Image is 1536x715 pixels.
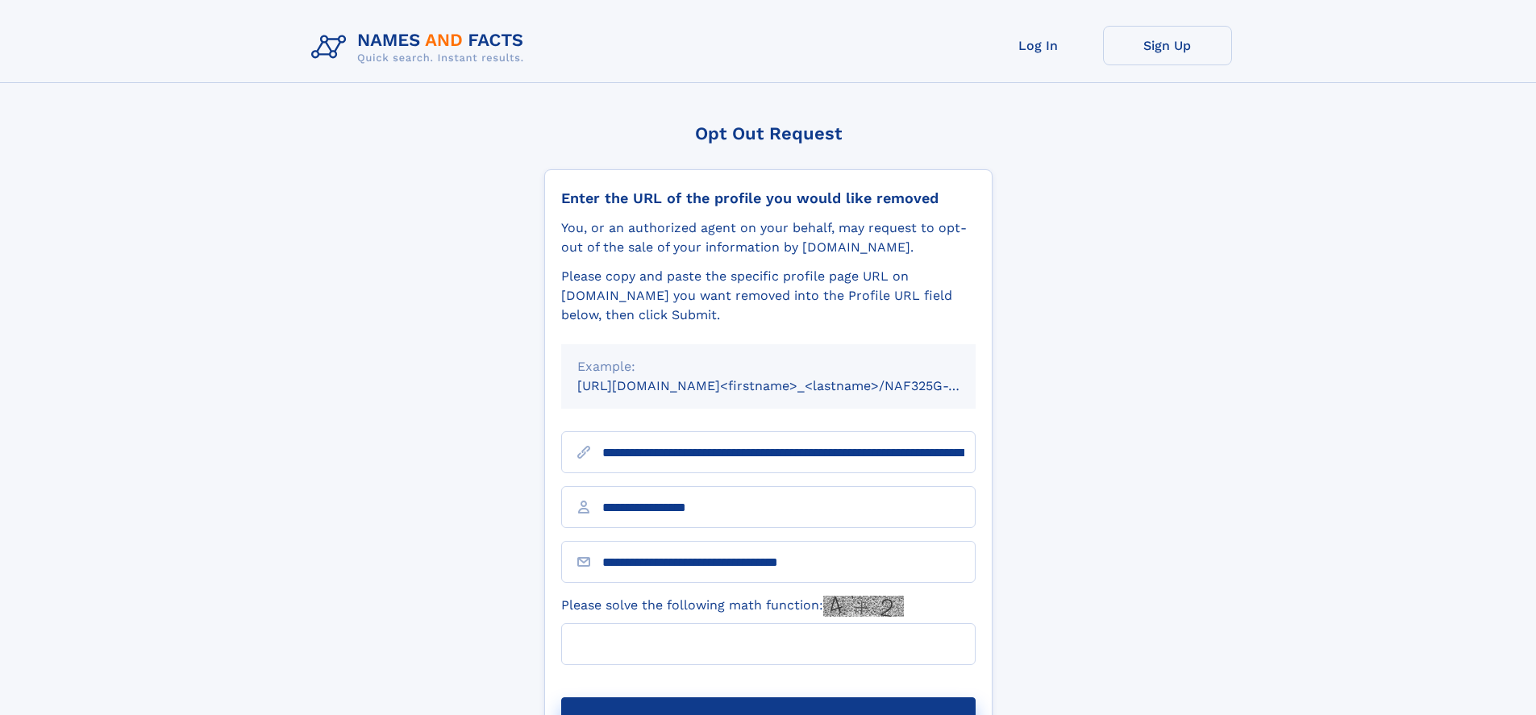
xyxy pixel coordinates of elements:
[561,218,976,257] div: You, or an authorized agent on your behalf, may request to opt-out of the sale of your informatio...
[305,26,537,69] img: Logo Names and Facts
[561,267,976,325] div: Please copy and paste the specific profile page URL on [DOMAIN_NAME] you want removed into the Pr...
[974,26,1103,65] a: Log In
[577,357,959,376] div: Example:
[1103,26,1232,65] a: Sign Up
[577,378,1006,393] small: [URL][DOMAIN_NAME]<firstname>_<lastname>/NAF325G-xxxxxxxx
[561,596,904,617] label: Please solve the following math function:
[544,123,993,143] div: Opt Out Request
[561,189,976,207] div: Enter the URL of the profile you would like removed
